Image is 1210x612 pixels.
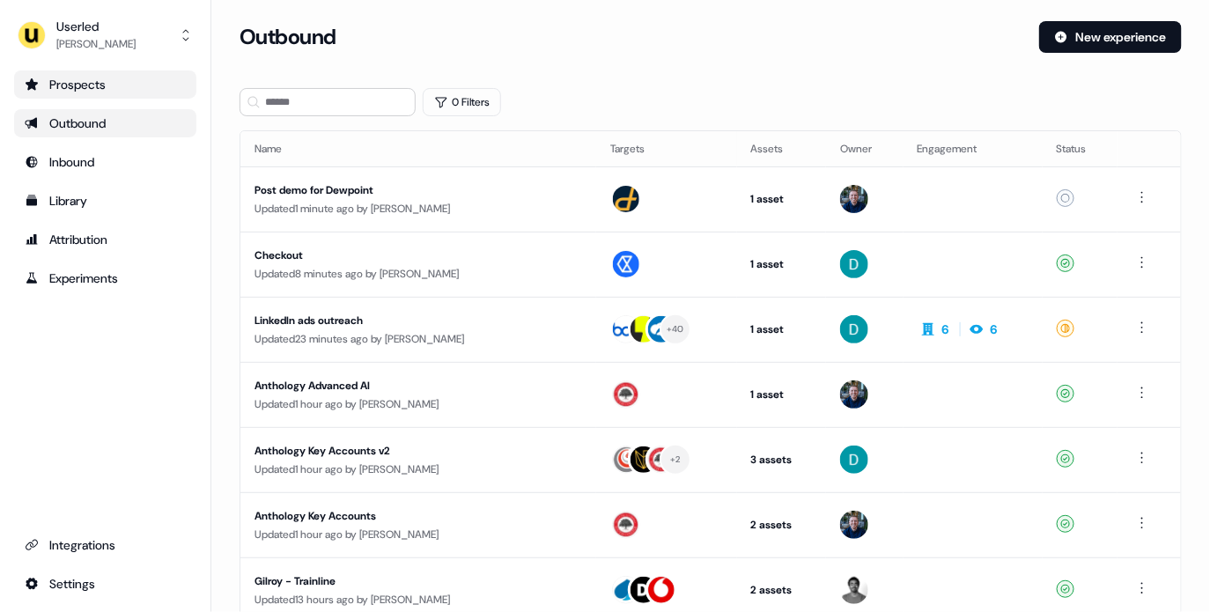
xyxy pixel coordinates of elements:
div: Checkout [255,247,557,264]
div: 2 assets [751,516,813,534]
div: 1 asset [751,255,813,273]
div: Updated 1 hour ago by [PERSON_NAME] [255,395,582,413]
div: Anthology Advanced AI [255,377,557,394]
div: 3 assets [751,451,813,468]
div: Updated 1 minute ago by [PERSON_NAME] [255,200,582,218]
div: Updated 13 hours ago by [PERSON_NAME] [255,591,582,608]
div: 1 asset [751,321,813,338]
th: Assets [737,131,827,166]
div: Attribution [25,231,186,248]
th: Status [1043,131,1118,166]
div: Updated 1 hour ago by [PERSON_NAME] [255,526,582,543]
th: Name [240,131,596,166]
div: Prospects [25,76,186,93]
a: Go to attribution [14,225,196,254]
div: 6 [942,321,949,338]
a: Go to Inbound [14,148,196,176]
div: 2 assets [751,581,813,599]
div: Updated 23 minutes ago by [PERSON_NAME] [255,330,582,348]
img: James [840,185,868,213]
img: James [840,511,868,539]
div: Anthology Key Accounts [255,507,557,525]
div: LinkedIn ads outreach [255,312,557,329]
img: David [840,315,868,343]
a: Go to integrations [14,531,196,559]
div: Updated 8 minutes ago by [PERSON_NAME] [255,265,582,283]
button: Userled[PERSON_NAME] [14,14,196,56]
div: 1 asset [751,386,813,403]
div: Updated 1 hour ago by [PERSON_NAME] [255,461,582,478]
div: Inbound [25,153,186,171]
button: 0 Filters [423,88,501,116]
img: James [840,380,868,409]
a: Go to prospects [14,70,196,99]
div: Post demo for Dewpoint [255,181,557,199]
div: [PERSON_NAME] [56,35,136,53]
h3: Outbound [240,24,336,50]
th: Engagement [904,131,1043,166]
div: 1 asset [751,190,813,208]
img: Maz [840,576,868,604]
a: Go to outbound experience [14,109,196,137]
div: + 40 [667,321,684,337]
th: Targets [596,131,737,166]
th: Owner [826,131,903,166]
div: Outbound [25,114,186,132]
img: David [840,446,868,474]
div: Library [25,192,186,210]
div: Integrations [25,536,186,554]
div: Experiments [25,269,186,287]
div: 6 [991,321,998,338]
div: Settings [25,575,186,593]
a: Go to experiments [14,264,196,292]
img: David [840,250,868,278]
button: New experience [1039,21,1182,53]
div: Gilroy - Trainline [255,572,557,590]
div: + 2 [670,452,681,468]
div: Userled [56,18,136,35]
a: Go to integrations [14,570,196,598]
a: Go to templates [14,187,196,215]
div: Anthology Key Accounts v2 [255,442,557,460]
